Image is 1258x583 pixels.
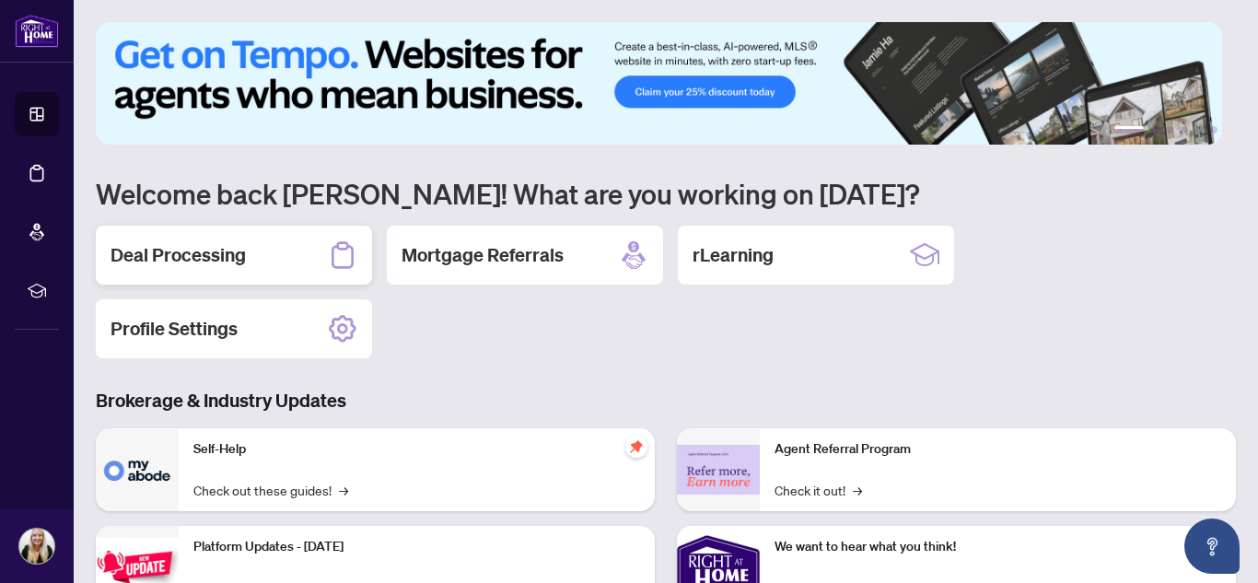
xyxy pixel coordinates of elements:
[693,242,774,268] h2: rLearning
[775,537,1221,557] p: We want to hear what you think!
[853,480,862,500] span: →
[625,436,647,458] span: pushpin
[96,428,179,511] img: Self-Help
[111,242,246,268] h2: Deal Processing
[96,176,1236,211] h1: Welcome back [PERSON_NAME]! What are you working on [DATE]?
[193,480,348,500] a: Check out these guides!→
[1195,126,1203,134] button: 5
[96,22,1222,145] img: Slide 0
[1210,126,1217,134] button: 6
[1114,126,1144,134] button: 1
[775,480,862,500] a: Check it out!→
[402,242,564,268] h2: Mortgage Referrals
[193,537,640,557] p: Platform Updates - [DATE]
[775,439,1221,460] p: Agent Referral Program
[111,316,238,342] h2: Profile Settings
[193,439,640,460] p: Self-Help
[1166,126,1173,134] button: 3
[19,529,54,564] img: Profile Icon
[96,388,1236,414] h3: Brokerage & Industry Updates
[1151,126,1159,134] button: 2
[339,480,348,500] span: →
[1181,126,1188,134] button: 4
[1184,519,1240,574] button: Open asap
[15,14,59,48] img: logo
[677,445,760,496] img: Agent Referral Program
